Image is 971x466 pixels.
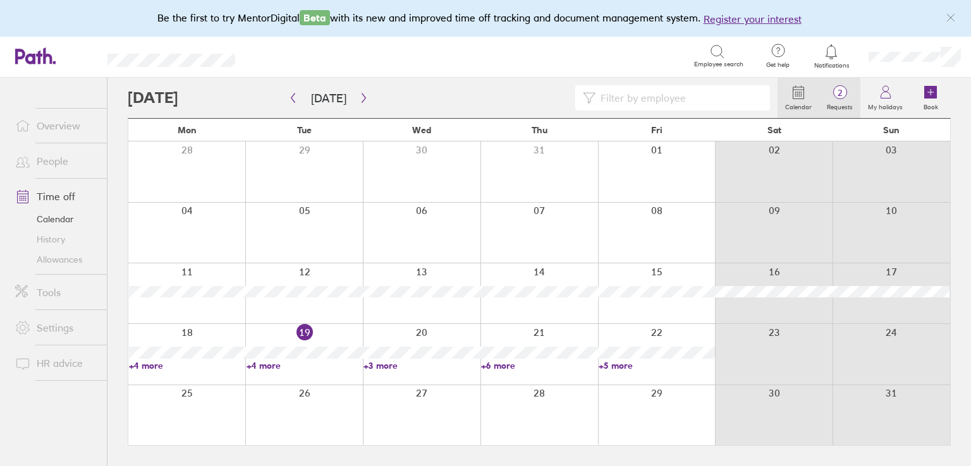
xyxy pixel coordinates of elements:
span: Tue [297,125,312,135]
span: Fri [651,125,663,135]
button: Register your interest [704,11,802,27]
span: Wed [412,125,431,135]
a: Calendar [5,209,107,229]
div: Search [269,50,302,61]
input: Filter by employee [595,86,762,110]
span: Notifications [811,62,852,69]
div: Be the first to try MentorDigital with its new and improved time off tracking and document manage... [157,10,814,27]
a: +4 more [129,360,245,371]
a: +4 more [247,360,363,371]
a: Allowances [5,249,107,270]
button: [DATE] [301,88,357,109]
span: Employee search [694,61,743,68]
span: Beta [300,10,330,25]
a: +3 more [363,360,480,371]
a: Tools [5,280,107,305]
a: Calendar [778,78,819,118]
a: My holidays [860,78,910,118]
a: Overview [5,113,107,138]
a: Book [910,78,951,118]
label: Book [916,100,946,111]
a: HR advice [5,350,107,376]
a: Time off [5,184,107,209]
label: Calendar [778,100,819,111]
label: Requests [819,100,860,111]
span: Thu [532,125,547,135]
span: Sun [883,125,900,135]
label: My holidays [860,100,910,111]
a: +6 more [481,360,597,371]
a: People [5,148,107,174]
span: Sat [767,125,781,135]
span: 2 [819,88,860,98]
a: Settings [5,315,107,340]
a: Notifications [811,43,852,69]
span: Mon [178,125,197,135]
a: 2Requests [819,78,860,118]
span: Get help [757,61,798,69]
a: History [5,229,107,249]
a: +5 more [599,360,715,371]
